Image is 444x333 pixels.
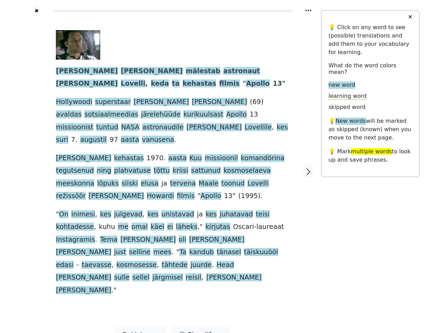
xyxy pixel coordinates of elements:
[97,179,119,188] span: lõpuks
[34,6,40,16] button: ✖
[205,223,230,231] span: kirjutas
[174,136,176,144] span: .
[143,210,145,219] span: ,
[111,261,113,270] span: ,
[183,110,223,119] span: kurikuulsast
[114,210,143,219] span: julgevad
[121,67,182,76] span: [PERSON_NAME]
[244,248,278,257] span: täiskuuööl
[261,98,264,106] span: )
[282,79,285,88] span: "
[163,154,165,163] span: .
[153,248,171,257] span: mees
[145,79,148,88] span: ,
[168,154,187,163] span: aasta
[95,210,97,219] span: ,
[147,192,174,200] span: Howardi
[80,136,106,144] span: augustil
[199,179,219,188] span: Maale
[172,79,180,88] span: ta
[245,123,272,132] span: Lovellile
[147,210,159,219] span: kes
[187,123,242,132] span: [PERSON_NAME]
[247,179,268,188] span: Lovelli
[56,123,93,132] span: missioonist
[219,79,240,88] span: filmis
[171,248,173,257] span: .
[328,104,366,111] span: skipped word
[114,273,130,282] span: sulle
[110,136,118,144] span: 97
[97,166,111,175] span: ning
[241,192,258,200] span: 1995
[141,179,159,188] span: elusa
[273,79,282,88] span: 13
[328,23,412,57] p: 💡 Click on any word to see (possible) translations and add them to your vocabulary for learning.
[154,166,170,175] span: tõttu
[84,110,138,119] span: sotsiaalmeedias
[328,147,412,164] p: 💡 Mark to look up and save phrases.
[206,210,217,219] span: kes
[328,82,355,89] span: new word
[113,286,117,295] span: "
[173,166,188,175] span: kriisi
[328,62,412,75] h6: What do the word colors mean?
[232,192,236,200] span: "
[96,123,118,132] span: tuntud
[56,110,82,119] span: avaldas
[82,261,111,270] span: taevasse
[88,192,144,200] span: [PERSON_NAME]
[351,148,392,155] span: multiple words
[256,210,270,219] span: teisi
[242,79,246,88] span: "
[191,166,221,175] span: sattunud
[151,223,164,231] span: käel
[56,286,111,295] span: [PERSON_NAME]
[197,223,203,231] span: ,"
[56,210,59,219] span: "
[272,123,274,132] span: ,
[217,248,241,257] span: tänasel
[142,123,183,132] span: astronaudile
[190,261,212,270] span: juurde
[258,192,263,200] span: ).
[162,261,188,270] span: tähtede
[161,179,167,188] span: ja
[121,123,139,132] span: NASA
[179,236,186,244] span: oli
[220,210,253,219] span: juhatavad
[121,136,139,144] span: aasta
[212,261,214,270] span: .
[200,192,221,200] span: Apollo
[141,110,181,119] span: järelehüüde
[328,93,367,100] span: learning word
[224,192,232,200] span: 13
[253,98,261,106] span: 69
[186,67,220,76] span: mälestab
[146,154,163,163] span: 1970
[131,223,148,231] span: omal
[189,154,202,163] span: Kuu
[192,98,247,106] span: [PERSON_NAME]
[121,79,145,88] span: Lovelli
[56,223,94,231] span: kohtadesse
[56,67,118,76] span: [PERSON_NAME]
[189,236,244,244] span: [PERSON_NAME]
[95,98,131,106] span: superstaar
[120,236,176,244] span: [PERSON_NAME]
[202,273,204,282] span: ,
[167,223,173,231] span: ei
[182,79,216,88] span: kehastas
[132,273,150,282] span: sellel
[95,236,97,244] span: .
[335,118,366,125] span: New words
[56,98,92,106] span: Hollywoodi
[56,273,111,282] span: [PERSON_NAME]
[56,179,94,188] span: meeskonna
[142,136,174,144] span: vanusena
[186,273,201,282] span: reisil
[99,223,115,231] span: kuhu
[246,79,270,88] span: Apollo
[179,248,186,257] span: Ta
[134,98,189,106] span: [PERSON_NAME]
